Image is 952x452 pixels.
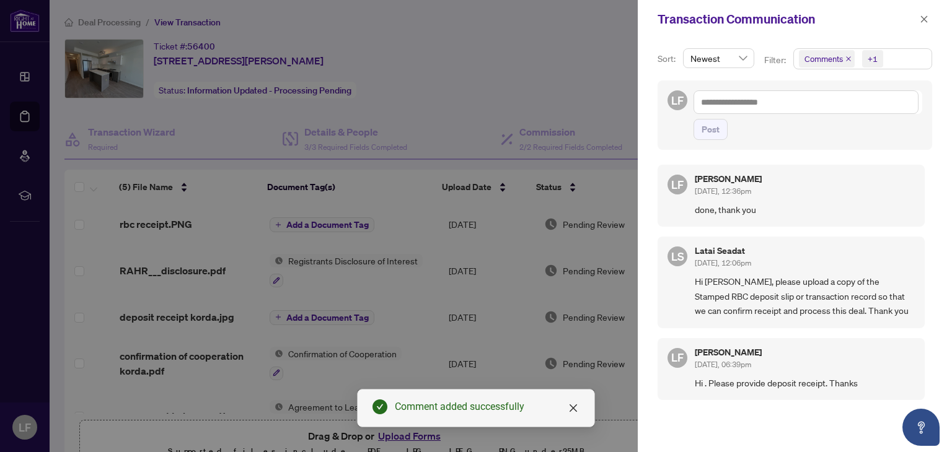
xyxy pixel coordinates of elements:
[658,10,916,28] div: Transaction Communication
[902,409,940,446] button: Open asap
[695,376,915,390] span: Hi . Please provide deposit receipt. Thanks
[694,119,728,140] button: Post
[695,348,762,357] h5: [PERSON_NAME]
[920,15,928,24] span: close
[372,399,387,414] span: check-circle
[695,360,751,369] span: [DATE], 06:39pm
[671,349,684,366] span: LF
[568,403,578,413] span: close
[868,53,878,65] div: +1
[695,246,751,255] h5: Latai Seadat
[695,175,762,183] h5: [PERSON_NAME]
[695,186,751,196] span: [DATE], 12:36pm
[695,202,915,217] span: done, thank you
[671,92,684,109] span: LF
[695,274,915,318] span: Hi [PERSON_NAME], please upload a copy of the Stamped RBC deposit slip or transaction record so t...
[566,401,580,415] a: Close
[671,176,684,193] span: LF
[690,49,747,67] span: Newest
[764,53,788,67] p: Filter:
[658,52,678,66] p: Sort:
[695,258,751,267] span: [DATE], 12:06pm
[799,50,855,67] span: Comments
[845,56,852,62] span: close
[671,248,684,265] span: LS
[395,399,580,414] div: Comment added successfully
[804,53,843,65] span: Comments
